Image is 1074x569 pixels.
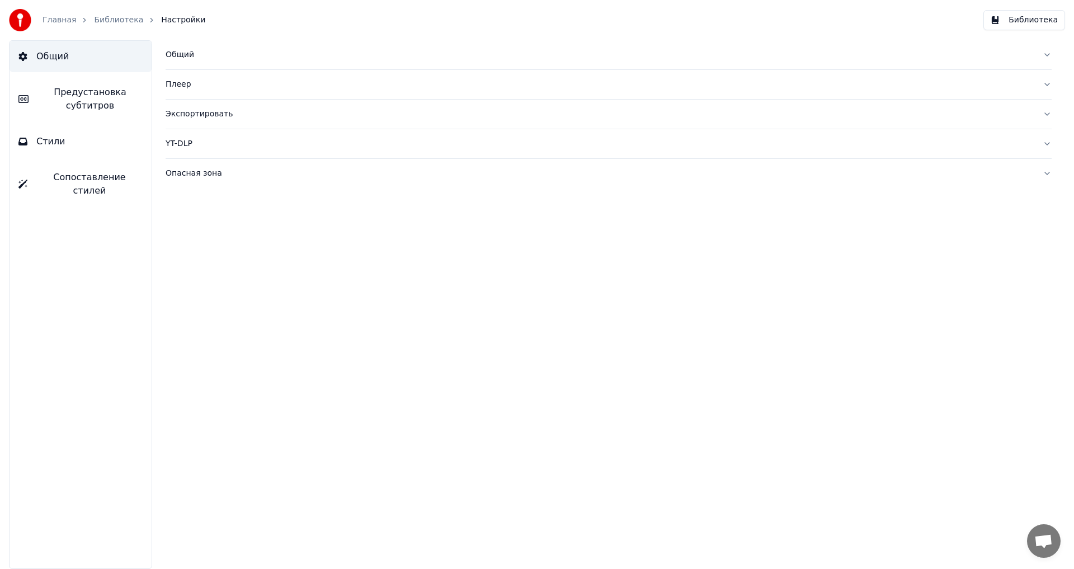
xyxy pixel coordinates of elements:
[166,138,1034,149] div: YT-DLP
[166,40,1052,69] button: Общий
[1027,524,1061,558] div: Открытый чат
[166,100,1052,129] button: Экспортировать
[36,171,143,197] span: Сопоставление стилей
[166,159,1052,188] button: Опасная зона
[166,109,1034,120] div: Экспортировать
[166,79,1034,90] div: Плеер
[166,129,1052,158] button: YT-DLP
[10,126,152,157] button: Стили
[94,15,143,26] a: Библиотека
[10,162,152,206] button: Сопоставление стилей
[43,15,205,26] nav: breadcrumb
[36,50,69,63] span: Общий
[37,86,143,112] span: Предустановка субтитров
[161,15,205,26] span: Настройки
[166,168,1034,179] div: Опасная зона
[10,41,152,72] button: Общий
[166,70,1052,99] button: Плеер
[36,135,65,148] span: Стили
[166,49,1034,60] div: Общий
[983,10,1065,30] button: Библиотека
[10,77,152,121] button: Предустановка субтитров
[9,9,31,31] img: youka
[43,15,76,26] a: Главная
